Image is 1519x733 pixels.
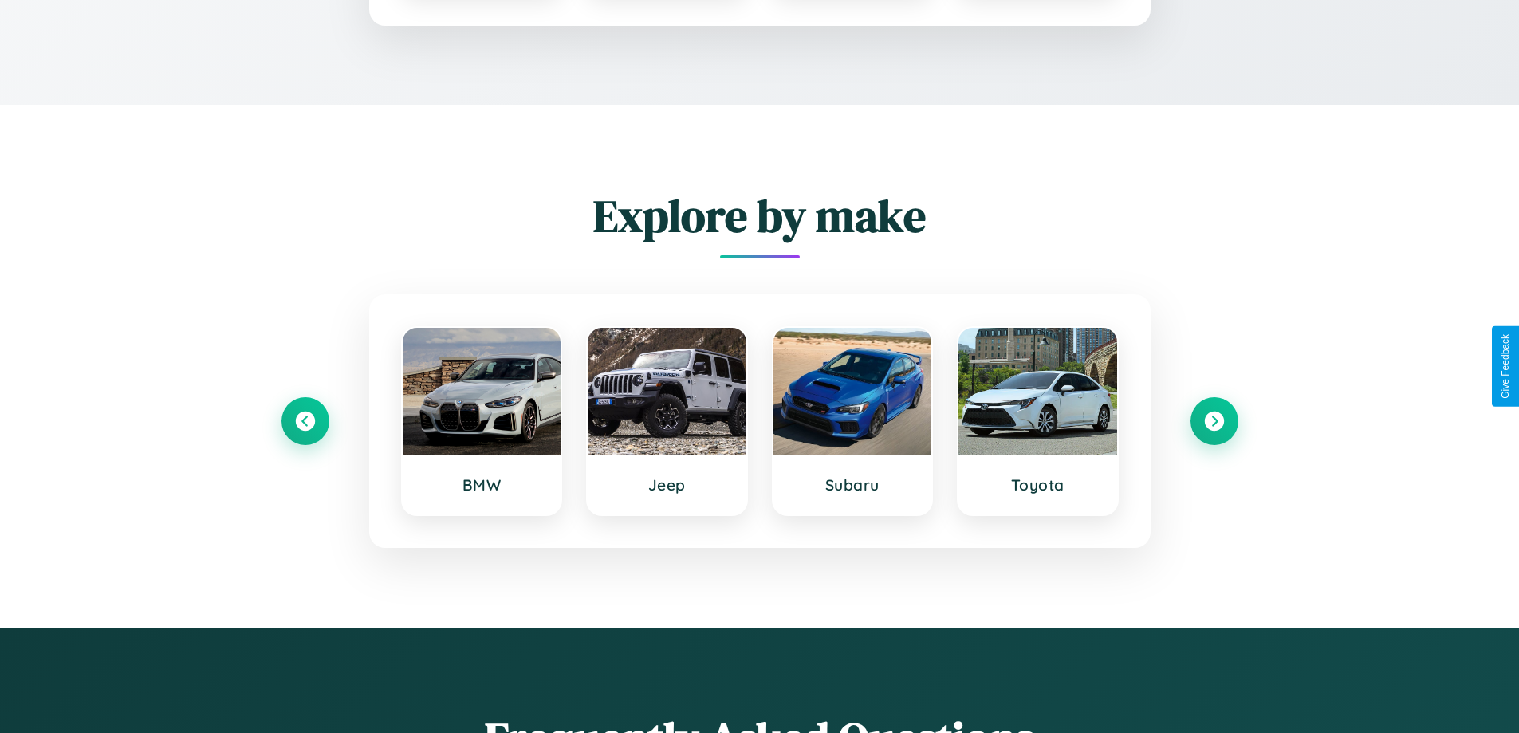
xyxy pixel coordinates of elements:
[974,475,1101,495] h3: Toyota
[419,475,545,495] h3: BMW
[604,475,730,495] h3: Jeep
[789,475,916,495] h3: Subaru
[1500,334,1511,399] div: Give Feedback
[281,185,1238,246] h2: Explore by make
